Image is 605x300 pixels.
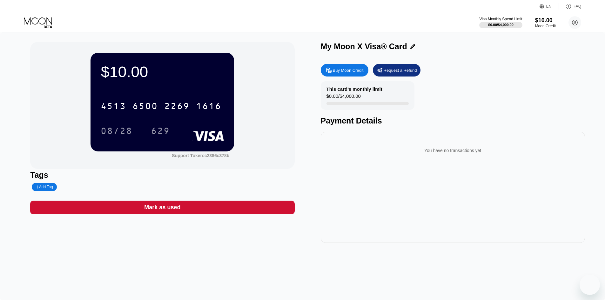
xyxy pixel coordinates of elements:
div: $0.00 / $4,000.00 [488,23,514,27]
div: $10.00Moon Credit [535,17,556,28]
div: 1616 [196,102,221,112]
div: Request a Refund [373,64,420,77]
div: Mark as used [30,201,294,214]
div: Visa Monthly Spend Limit$0.00/$4,000.00 [479,17,522,28]
div: 4513650022691616 [97,98,225,114]
div: Buy Moon Credit [321,64,368,77]
iframe: Nút để khởi chạy cửa sổ nhắn tin [580,275,600,295]
div: FAQ [574,4,581,9]
div: Visa Monthly Spend Limit [479,17,522,21]
div: $10.00 [535,17,556,24]
div: Add Tag [36,185,53,189]
div: Add Tag [32,183,57,191]
div: 2269 [164,102,190,112]
div: 4513 [101,102,126,112]
div: EN [540,3,559,10]
div: 629 [146,123,175,139]
div: My Moon X Visa® Card [321,42,407,51]
div: 6500 [132,102,158,112]
div: 08/28 [101,127,132,137]
div: You have no transactions yet [326,142,580,159]
div: EN [546,4,552,9]
div: Mark as used [144,204,180,211]
div: Support Token: c2386c378b [172,153,229,158]
div: $10.00 [101,63,224,81]
div: Tags [30,170,294,180]
div: Moon Credit [535,24,556,28]
div: FAQ [559,3,581,10]
div: $0.00 / $4,000.00 [326,93,361,102]
div: This card’s monthly limit [326,86,382,92]
div: Request a Refund [384,68,417,73]
div: Payment Details [321,116,585,125]
div: Buy Moon Credit [333,68,364,73]
div: 629 [151,127,170,137]
div: 08/28 [96,123,137,139]
div: Support Token:c2386c378b [172,153,229,158]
